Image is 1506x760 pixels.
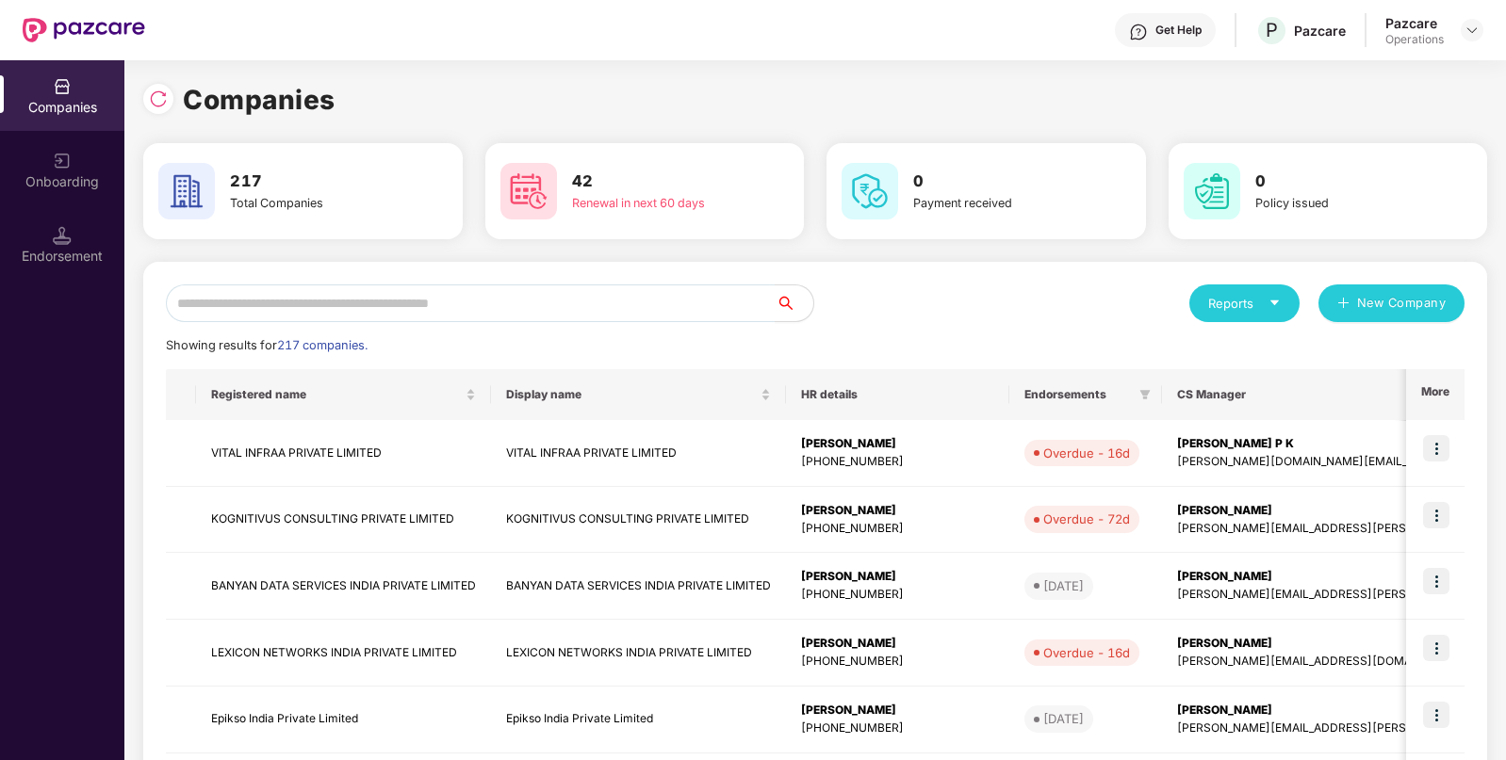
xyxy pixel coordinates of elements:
h3: 0 [1255,170,1417,194]
button: plusNew Company [1318,284,1465,322]
h3: 0 [913,170,1075,194]
div: Get Help [1155,23,1202,38]
span: plus [1337,297,1350,312]
div: [PHONE_NUMBER] [801,653,994,671]
div: Policy issued [1255,194,1417,213]
td: BANYAN DATA SERVICES INDIA PRIVATE LIMITED [196,553,491,620]
span: 217 companies. [277,338,368,352]
td: LEXICON NETWORKS INDIA PRIVATE LIMITED [196,620,491,687]
span: filter [1136,383,1154,406]
img: svg+xml;base64,PHN2ZyB3aWR0aD0iMjAiIGhlaWdodD0iMjAiIHZpZXdCb3g9IjAgMCAyMCAyMCIgZmlsbD0ibm9uZSIgeG... [53,152,72,170]
div: [DATE] [1043,576,1084,595]
div: [PHONE_NUMBER] [801,520,994,538]
img: svg+xml;base64,PHN2ZyB4bWxucz0iaHR0cDovL3d3dy53My5vcmcvMjAwMC9zdmciIHdpZHRoPSI2MCIgaGVpZ2h0PSI2MC... [1184,163,1240,219]
img: svg+xml;base64,PHN2ZyBpZD0iRHJvcGRvd24tMzJ4MzIiIHhtbG5zPSJodHRwOi8vd3d3LnczLm9yZy8yMDAwL3N2ZyIgd2... [1465,23,1480,38]
img: icon [1423,502,1449,528]
th: More [1406,369,1465,420]
div: [PERSON_NAME] [801,435,994,453]
div: Pazcare [1294,22,1346,40]
th: Display name [491,369,786,420]
div: [PERSON_NAME] [801,635,994,653]
span: Display name [506,387,757,402]
td: KOGNITIVUS CONSULTING PRIVATE LIMITED [196,487,491,554]
h3: 217 [230,170,392,194]
span: P [1266,19,1278,41]
img: svg+xml;base64,PHN2ZyB4bWxucz0iaHR0cDovL3d3dy53My5vcmcvMjAwMC9zdmciIHdpZHRoPSI2MCIgaGVpZ2h0PSI2MC... [158,163,215,219]
div: Reports [1208,294,1281,313]
td: KOGNITIVUS CONSULTING PRIVATE LIMITED [491,487,786,554]
div: Operations [1385,32,1444,47]
div: [PERSON_NAME] [801,568,994,586]
img: svg+xml;base64,PHN2ZyB4bWxucz0iaHR0cDovL3d3dy53My5vcmcvMjAwMC9zdmciIHdpZHRoPSI2MCIgaGVpZ2h0PSI2MC... [842,163,898,219]
td: Epikso India Private Limited [491,687,786,753]
span: New Company [1357,294,1447,313]
div: Renewal in next 60 days [572,194,734,213]
div: Overdue - 16d [1043,444,1130,462]
td: VITAL INFRAA PRIVATE LIMITED [196,420,491,487]
h1: Companies [183,79,336,121]
div: [PHONE_NUMBER] [801,453,994,471]
td: BANYAN DATA SERVICES INDIA PRIVATE LIMITED [491,553,786,620]
div: Overdue - 72d [1043,509,1130,528]
img: New Pazcare Logo [23,18,145,42]
span: filter [1139,389,1151,400]
td: Epikso India Private Limited [196,687,491,753]
h3: 42 [572,170,734,194]
img: svg+xml;base64,PHN2ZyBpZD0iQ29tcGFuaWVzIiB4bWxucz0iaHR0cDovL3d3dy53My5vcmcvMjAwMC9zdmciIHdpZHRoPS... [53,77,72,96]
button: search [775,284,814,322]
img: svg+xml;base64,PHN2ZyBpZD0iSGVscC0zMngzMiIgeG1sbnM9Imh0dHA6Ly93d3cudzMub3JnLzIwMDAvc3ZnIiB3aWR0aD... [1129,23,1148,41]
div: [PERSON_NAME] [801,702,994,720]
div: [DATE] [1043,709,1084,728]
th: Registered name [196,369,491,420]
th: HR details [786,369,1009,420]
span: search [775,296,813,311]
img: icon [1423,635,1449,661]
td: LEXICON NETWORKS INDIA PRIVATE LIMITED [491,620,786,687]
img: icon [1423,435,1449,461]
img: svg+xml;base64,PHN2ZyB3aWR0aD0iMTQuNSIgaGVpZ2h0PSIxNC41IiB2aWV3Qm94PSIwIDAgMTYgMTYiIGZpbGw9Im5vbm... [53,226,72,245]
div: [PHONE_NUMBER] [801,586,994,604]
div: Overdue - 16d [1043,643,1130,662]
td: VITAL INFRAA PRIVATE LIMITED [491,420,786,487]
div: [PHONE_NUMBER] [801,720,994,737]
img: icon [1423,702,1449,728]
img: svg+xml;base64,PHN2ZyBpZD0iUmVsb2FkLTMyeDMyIiB4bWxucz0iaHR0cDovL3d3dy53My5vcmcvMjAwMC9zdmciIHdpZH... [149,89,168,108]
span: Showing results for [166,338,368,352]
div: Payment received [913,194,1075,213]
img: svg+xml;base64,PHN2ZyB4bWxucz0iaHR0cDovL3d3dy53My5vcmcvMjAwMC9zdmciIHdpZHRoPSI2MCIgaGVpZ2h0PSI2MC... [500,163,557,219]
span: Endorsements [1024,387,1132,402]
img: icon [1423,568,1449,594]
div: [PERSON_NAME] [801,502,994,520]
span: caret-down [1269,297,1281,309]
div: Total Companies [230,194,392,213]
span: Registered name [211,387,462,402]
div: Pazcare [1385,14,1444,32]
